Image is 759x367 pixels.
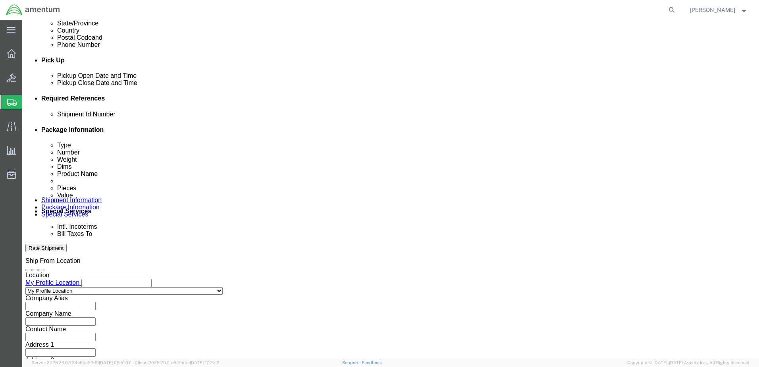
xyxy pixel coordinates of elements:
span: [DATE] 09:51:07 [99,360,131,365]
span: Copyright © [DATE]-[DATE] Agistix Inc., All Rights Reserved [627,359,749,366]
a: Feedback [362,360,382,365]
button: [PERSON_NAME] [690,5,748,15]
a: Support [342,360,362,365]
span: Server: 2025.20.0-734e5bc92d9 [32,360,131,365]
iframe: FS Legacy Container [22,20,759,359]
img: logo [6,4,60,16]
span: [DATE] 17:21:12 [190,360,220,365]
span: Client: 2025.20.0-e640dba [135,360,220,365]
span: Scott Meyers [690,6,735,14]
